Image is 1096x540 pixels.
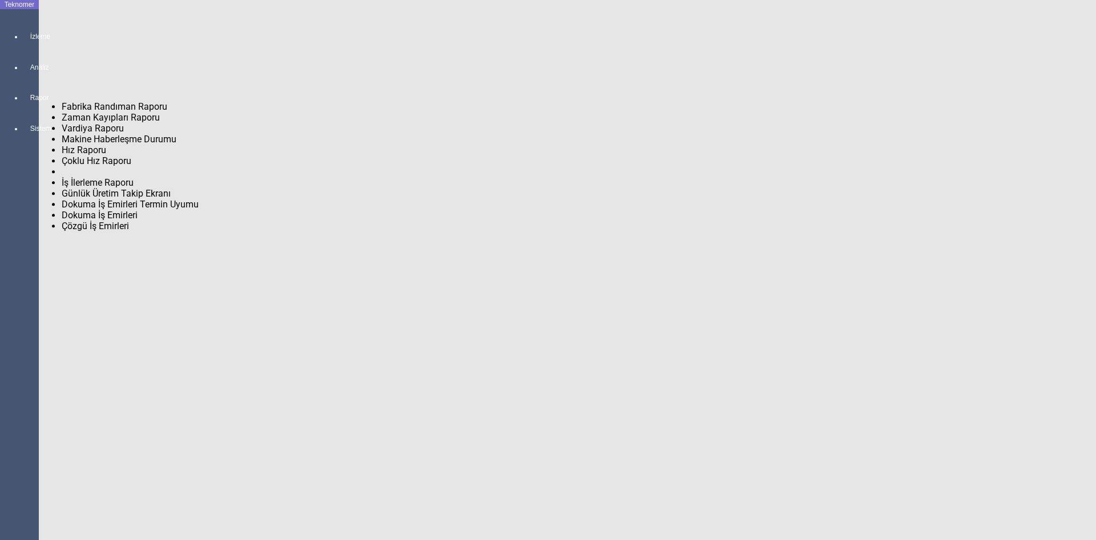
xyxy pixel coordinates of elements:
[62,177,134,188] span: İş İlerleme Raporu
[62,210,138,221] span: Dokuma İş Emirleri
[62,101,167,112] span: Fabrika Randıman Raporu
[62,112,160,123] span: Zaman Kayıpları Raporu
[62,145,106,155] span: Hız Raporu
[62,221,129,231] span: Çözgü İş Emirleri
[62,123,124,134] span: Vardiya Raporu
[62,155,131,166] span: Çoklu Hız Raporu
[62,188,171,199] span: Günlük Üretim Takip Ekranı
[62,199,199,210] span: Dokuma İş Emirleri Termin Uyumu
[62,134,176,145] span: Makine Haberleşme Durumu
